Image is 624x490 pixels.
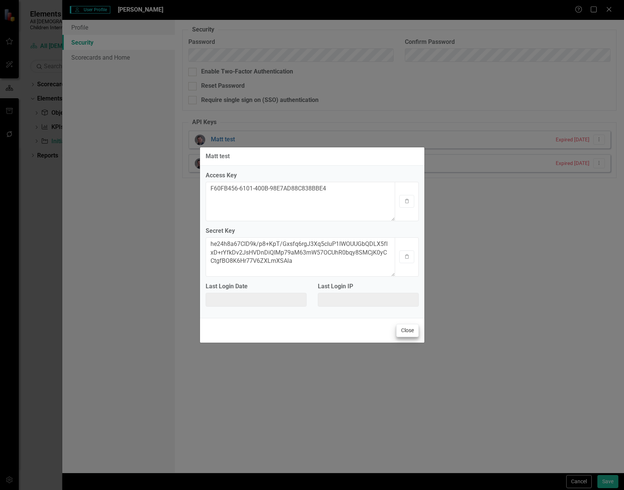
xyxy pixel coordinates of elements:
textarea: F60FB456-6101-400B-98E7AD88C838BBE4 [206,182,395,221]
label: Secret Key [206,227,419,235]
label: Last Login Date [206,282,307,291]
label: Last Login IP [318,282,419,291]
textarea: he24h8a67ClD9k/p8+KpT/Gxsfq6rgJ3Xq5cluP1IWOUUGbQDLX5fIxD+rYfkDv2JsHVDnDiQIMp79aM63mW57OCUhR0bqy8S... [206,237,395,277]
label: Access Key [206,171,419,180]
button: Close [396,324,419,337]
div: Matt test [206,153,230,160]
